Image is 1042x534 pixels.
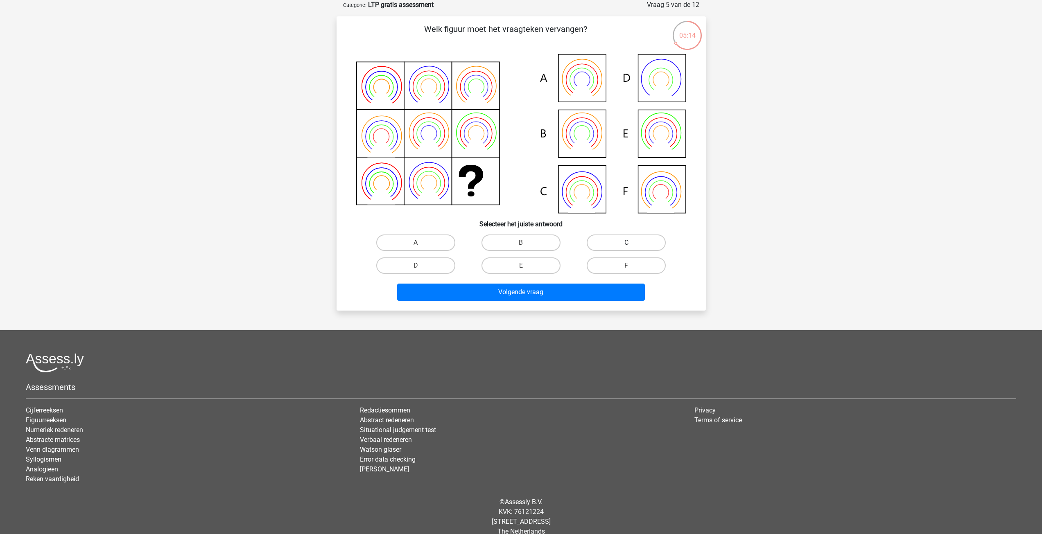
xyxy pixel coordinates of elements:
[360,455,416,463] a: Error data checking
[26,406,63,414] a: Cijferreeksen
[694,406,716,414] a: Privacy
[360,426,436,434] a: Situational judgement test
[26,436,80,444] a: Abstracte matrices
[26,353,84,372] img: Assessly logo
[360,406,410,414] a: Redactiesommen
[360,446,401,453] a: Watson glaser
[481,234,561,251] label: B
[26,446,79,453] a: Venn diagrammen
[26,475,79,483] a: Reken vaardigheid
[360,436,412,444] a: Verbaal redeneren
[587,257,666,274] label: F
[26,426,83,434] a: Numeriek redeneren
[360,465,409,473] a: [PERSON_NAME]
[587,234,666,251] label: C
[26,416,66,424] a: Figuurreeksen
[360,416,414,424] a: Abstract redeneren
[672,20,703,41] div: 05:14
[368,1,434,9] strong: LTP gratis assessment
[397,284,645,301] button: Volgende vraag
[694,416,742,424] a: Terms of service
[26,455,61,463] a: Syllogismen
[26,465,58,473] a: Analogieen
[343,2,366,8] small: Categorie:
[350,214,693,228] h6: Selecteer het juiste antwoord
[376,257,455,274] label: D
[481,257,561,274] label: E
[376,234,455,251] label: A
[350,23,662,47] p: Welk figuur moet het vraagteken vervangen?
[26,382,1016,392] h5: Assessments
[505,498,542,506] a: Assessly B.V.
